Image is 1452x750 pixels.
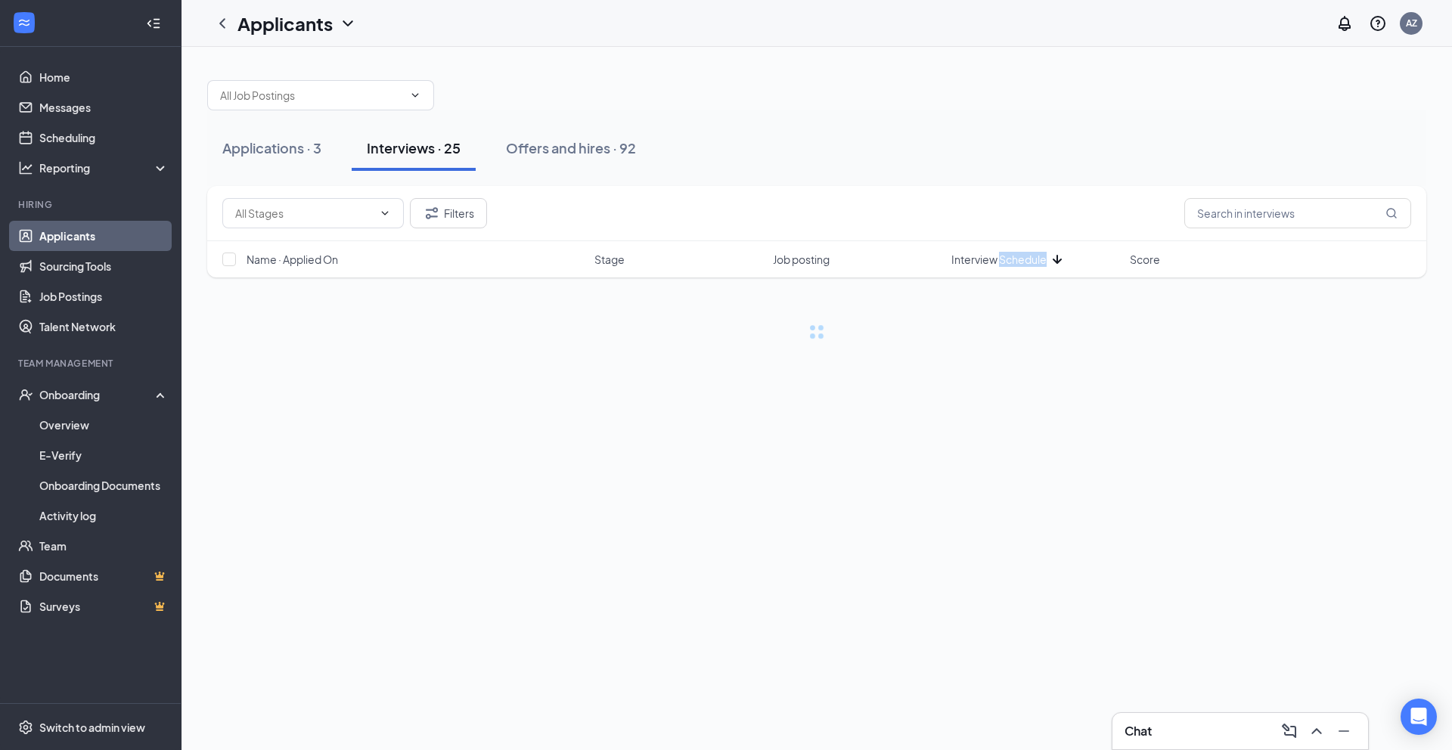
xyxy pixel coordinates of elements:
[506,138,636,157] div: Offers and hires · 92
[18,160,33,175] svg: Analysis
[1401,699,1437,735] div: Open Intercom Messenger
[222,138,321,157] div: Applications · 3
[409,89,421,101] svg: ChevronDown
[39,470,169,501] a: Onboarding Documents
[367,138,461,157] div: Interviews · 25
[1125,723,1152,739] h3: Chat
[1336,14,1354,33] svg: Notifications
[18,357,166,370] div: Team Management
[18,198,166,211] div: Hiring
[39,720,145,735] div: Switch to admin view
[213,14,231,33] svg: ChevronLeft
[39,251,169,281] a: Sourcing Tools
[18,720,33,735] svg: Settings
[235,205,373,222] input: All Stages
[1305,719,1329,743] button: ChevronUp
[379,207,391,219] svg: ChevronDown
[951,252,1047,267] span: Interview Schedule
[39,281,169,311] a: Job Postings
[1335,722,1353,740] svg: Minimize
[39,160,169,175] div: Reporting
[237,11,333,36] h1: Applicants
[1308,722,1326,740] svg: ChevronUp
[594,252,625,267] span: Stage
[146,16,161,31] svg: Collapse
[39,531,169,561] a: Team
[1130,252,1160,267] span: Score
[1369,14,1387,33] svg: QuestionInfo
[39,591,169,621] a: SurveysCrown
[1406,17,1417,29] div: AZ
[1332,719,1356,743] button: Minimize
[247,252,338,267] span: Name · Applied On
[410,198,487,228] button: Filter Filters
[1277,719,1302,743] button: ComposeMessage
[39,501,169,531] a: Activity log
[39,440,169,470] a: E-Verify
[1385,207,1398,219] svg: MagnifyingGlass
[39,410,169,440] a: Overview
[773,252,830,267] span: Job posting
[1280,722,1298,740] svg: ComposeMessage
[39,387,156,402] div: Onboarding
[1048,250,1066,268] svg: ArrowDown
[339,14,357,33] svg: ChevronDown
[39,62,169,92] a: Home
[17,15,32,30] svg: WorkstreamLogo
[39,221,169,251] a: Applicants
[39,561,169,591] a: DocumentsCrown
[18,387,33,402] svg: UserCheck
[423,204,441,222] svg: Filter
[1184,198,1411,228] input: Search in interviews
[39,122,169,153] a: Scheduling
[39,92,169,122] a: Messages
[220,87,403,104] input: All Job Postings
[39,311,169,342] a: Talent Network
